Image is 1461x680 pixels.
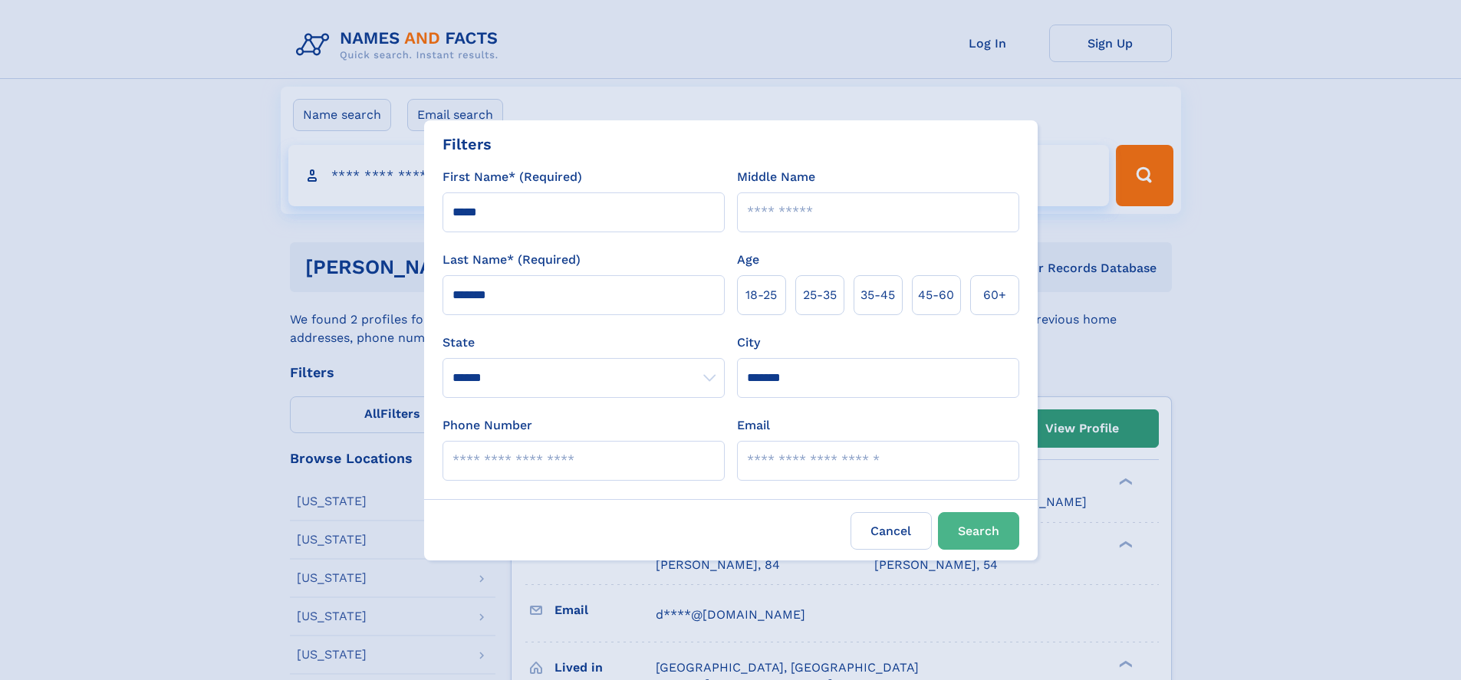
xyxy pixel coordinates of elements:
span: 35‑45 [860,286,895,304]
button: Search [938,512,1019,550]
span: 45‑60 [918,286,954,304]
label: Phone Number [443,416,532,435]
span: 25‑35 [803,286,837,304]
span: 18‑25 [745,286,777,304]
span: 60+ [983,286,1006,304]
label: First Name* (Required) [443,168,582,186]
label: Last Name* (Required) [443,251,581,269]
label: Middle Name [737,168,815,186]
label: State [443,333,725,352]
label: Age [737,251,759,269]
label: Email [737,416,770,435]
label: City [737,333,760,352]
div: Filters [443,133,492,156]
label: Cancel [851,512,932,550]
